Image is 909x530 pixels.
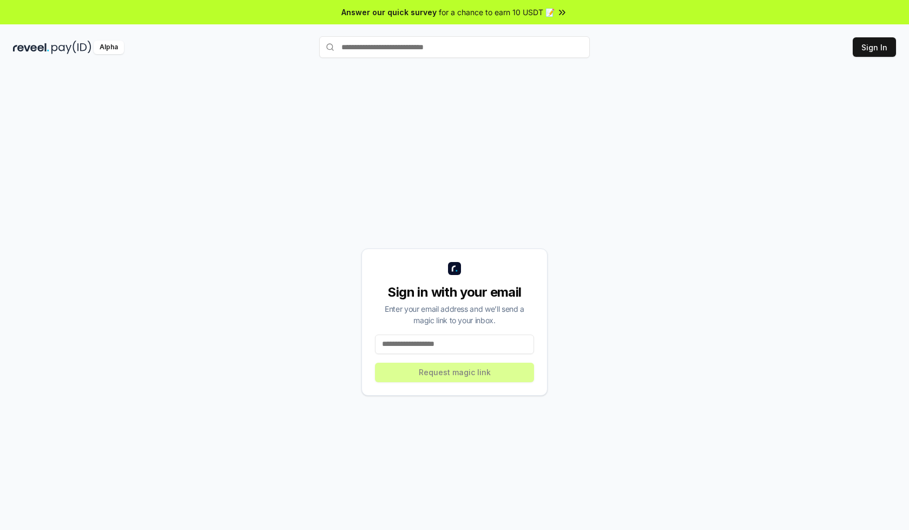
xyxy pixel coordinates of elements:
[375,303,534,326] div: Enter your email address and we’ll send a magic link to your inbox.
[94,41,124,54] div: Alpha
[853,37,896,57] button: Sign In
[341,6,437,18] span: Answer our quick survey
[448,262,461,275] img: logo_small
[13,41,49,54] img: reveel_dark
[375,284,534,301] div: Sign in with your email
[51,41,91,54] img: pay_id
[439,6,555,18] span: for a chance to earn 10 USDT 📝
